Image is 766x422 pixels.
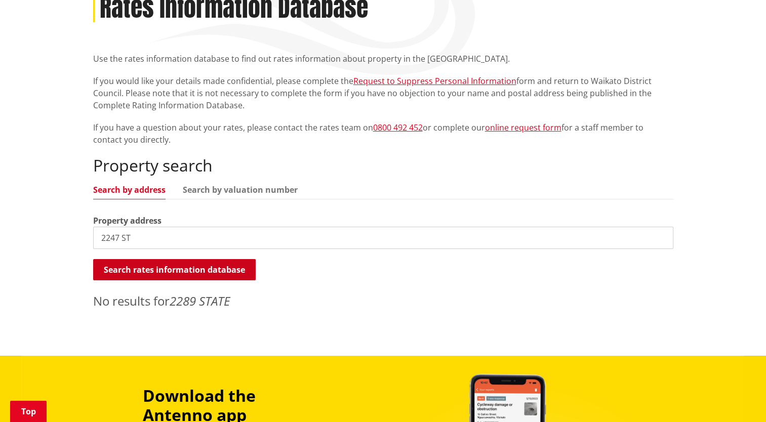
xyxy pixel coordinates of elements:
a: Request to Suppress Personal Information [353,75,516,87]
input: e.g. Duke Street NGARUAWAHIA [93,227,673,249]
a: online request form [485,122,561,133]
p: If you have a question about your rates, please contact the rates team on or complete our for a s... [93,121,673,146]
a: Search by valuation number [183,186,298,194]
label: Property address [93,215,162,227]
em: 2289 STATE [170,292,230,309]
p: Use the rates information database to find out rates information about property in the [GEOGRAPHI... [93,53,673,65]
p: No results for [93,292,673,310]
a: Top [10,401,47,422]
h2: Property search [93,156,673,175]
a: 0800 492 452 [373,122,423,133]
button: Search rates information database [93,259,256,280]
a: Search by address [93,186,166,194]
p: If you would like your details made confidential, please complete the form and return to Waikato ... [93,75,673,111]
iframe: Messenger Launcher [719,379,756,416]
